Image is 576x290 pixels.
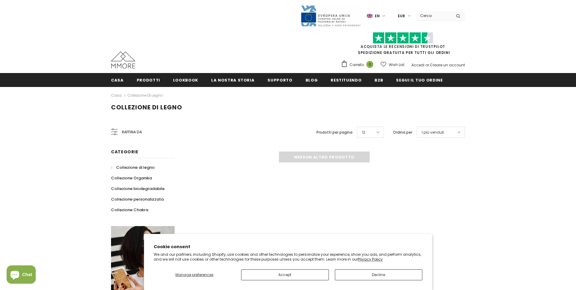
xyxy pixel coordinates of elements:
span: Wish List [389,62,404,68]
span: Collezione biodegradabile [111,186,165,192]
span: Blog [306,77,318,83]
span: Categorie [111,149,138,155]
p: We and our partners, including Shopify, use cookies and other technologies to personalize your ex... [154,252,422,262]
a: Creare un account [430,62,465,68]
a: Casa [111,92,122,99]
a: Collezione Organika [111,173,152,183]
span: Collezione Chakra [111,207,148,213]
img: i-lang-1.png [367,13,372,18]
img: Casi MMORE [111,52,135,68]
img: Fidati di Pilot Stars [373,32,433,44]
span: 12 [362,129,365,135]
button: Decline [335,269,423,280]
a: B2B [375,73,383,87]
input: Search Site [417,11,451,20]
span: Carrello [349,62,364,68]
button: Accept [241,269,329,280]
a: Collezione personalizzata [111,194,164,205]
span: 0 [366,61,373,68]
a: Blog [306,73,318,87]
a: Privacy Policy [358,257,383,262]
span: SPEDIZIONE GRATUITA PER TUTTI GLI ORDINI [341,35,465,55]
span: Collezione di legno [116,165,155,170]
a: Acquista le recensioni di TrustPilot [361,44,445,49]
a: Lookbook [173,73,198,87]
img: Javni Razpis [300,5,361,27]
span: Restituendo [331,77,362,83]
span: Collezione Organika [111,175,152,181]
a: supporto [267,73,292,87]
label: Prodotti per pagina [316,129,352,135]
span: Raffina da [122,129,142,135]
a: Casa [111,73,124,87]
span: La nostra storia [211,77,254,83]
a: Accedi [411,62,424,68]
a: Segui il tuo ordine [396,73,443,87]
button: Manage preferences [154,269,235,280]
a: Prodotti [137,73,160,87]
span: I più venduti [422,129,444,135]
span: Casa [111,77,124,83]
label: Ordina per [393,129,412,135]
a: Javni Razpis [300,13,361,18]
a: Collezione di legno [127,93,163,98]
span: supporto [267,77,292,83]
a: Collezione di legno [111,162,155,173]
h2: Cookie consent [154,244,422,250]
span: en [375,13,380,19]
span: Segui il tuo ordine [396,77,443,83]
a: Collezione biodegradabile [111,183,165,194]
a: La nostra storia [211,73,254,87]
span: Prodotti [137,77,160,83]
a: Wish List [381,59,404,70]
a: Restituendo [331,73,362,87]
span: B2B [375,77,383,83]
span: Collezione personalizzata [111,196,164,202]
a: Carrello 0 [341,60,376,69]
span: Lookbook [173,77,198,83]
span: Manage preferences [175,272,214,277]
span: Collezione di legno [111,103,182,112]
span: or [425,62,429,68]
span: EUR [398,13,405,19]
inbox-online-store-chat: Shopify online store chat [5,265,38,285]
a: Collezione Chakra [111,205,148,215]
